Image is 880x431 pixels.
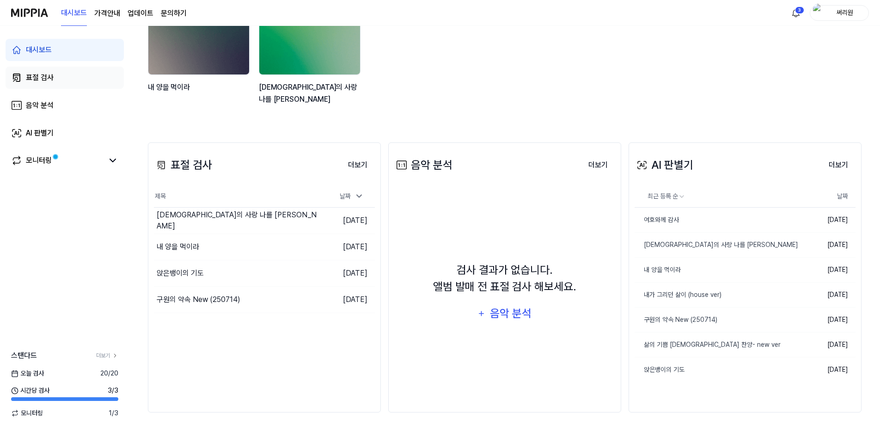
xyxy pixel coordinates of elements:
a: 내가 그리던 삶이 (house ver) [635,283,802,307]
div: 구원의 약속 New (250714) [635,315,717,325]
span: 스탠다드 [11,350,37,361]
th: 제목 [154,185,320,208]
a: 내 양을 먹이라 [635,258,802,282]
div: AI 판별기 [635,157,693,173]
a: 더보기 [341,155,375,174]
td: [DATE] [802,357,856,382]
div: 표절 검사 [154,157,212,173]
td: [DATE] [802,258,856,283]
div: 모니터링 [26,155,52,166]
a: 업데이트 [128,8,153,19]
a: 대시보드 [6,39,124,61]
td: [DATE] [320,234,375,260]
div: 표절 검사 [26,72,54,83]
div: 음악 분석 [394,157,452,173]
a: 대시보드 [61,0,87,26]
div: 여호와께 감사 [635,215,679,225]
div: 앉은뱅이의 기도 [635,365,684,375]
span: 시간당 검사 [11,386,49,395]
a: 여호와께 감사 [635,208,802,232]
a: 더보기 [581,155,615,174]
div: 검사 결과가 없습니다. 앨범 발매 전 표절 검사 해보세요. [433,262,576,295]
div: 3 [795,6,804,14]
div: 대시보드 [26,44,52,55]
div: 날짜 [336,189,367,204]
a: AI 판별기 [6,122,124,144]
div: 내 양을 먹이라 [157,241,199,252]
th: 날짜 [802,185,856,208]
div: 음악 분석 [489,305,532,322]
td: [DATE] [320,208,375,234]
span: 오늘 검사 [11,369,44,378]
a: 음악 분석 [6,94,124,117]
a: 표절 검사 [6,67,124,89]
td: [DATE] [802,308,856,332]
span: 3 / 3 [108,386,118,395]
span: 20 / 20 [100,369,118,378]
div: 앉은뱅이의 기도 [157,268,204,279]
div: 써리원 [827,7,863,18]
div: 내가 그리던 삶이 (house ver) [635,290,721,300]
button: 가격안내 [94,8,120,19]
div: 내 양을 먹이라 [635,265,681,275]
div: 음악 분석 [26,100,54,111]
td: [DATE] [320,260,375,287]
td: [DATE] [802,233,856,258]
div: 삶의 기쁨 [DEMOGRAPHIC_DATA] 찬양- new ver [635,340,781,350]
img: 알림 [790,7,801,18]
div: [DEMOGRAPHIC_DATA]의 사랑 나를 [PERSON_NAME] [157,209,320,232]
button: 더보기 [581,156,615,174]
img: profile [813,4,824,22]
a: 구원의 약속 New (250714) [635,308,802,332]
a: [DEMOGRAPHIC_DATA]의 사랑 나를 [PERSON_NAME] [635,233,802,257]
button: 음악 분석 [471,302,538,325]
div: 내 양을 먹이라 [148,81,251,105]
a: 문의하기 [161,8,187,19]
div: AI 판별기 [26,128,54,139]
button: 알림3 [788,6,803,20]
div: [DEMOGRAPHIC_DATA]의 사랑 나를 [PERSON_NAME] [259,81,362,105]
div: 구원의 약속 New (250714) [157,294,240,305]
span: 모니터링 [11,408,43,418]
a: 더보기 [821,155,856,174]
td: [DATE] [802,332,856,357]
a: 삶의 기쁨 [DEMOGRAPHIC_DATA] 찬양- new ver [635,332,802,357]
button: 더보기 [821,156,856,174]
a: 모니터링 [11,155,104,166]
td: [DATE] [802,283,856,308]
td: [DATE] [802,208,856,233]
a: 더보기 [96,351,118,360]
span: 1 / 3 [109,408,118,418]
button: profile써리원 [810,5,869,21]
td: [DATE] [320,287,375,313]
button: 더보기 [341,156,375,174]
div: [DEMOGRAPHIC_DATA]의 사랑 나를 [PERSON_NAME] [635,240,798,250]
a: 앉은뱅이의 기도 [635,357,802,382]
